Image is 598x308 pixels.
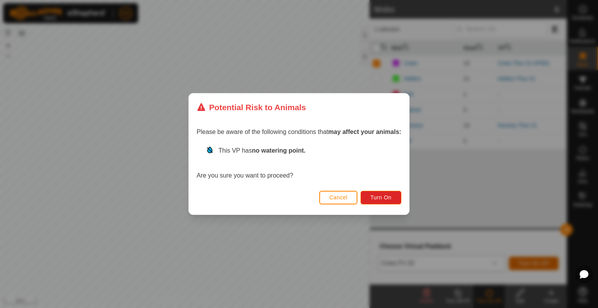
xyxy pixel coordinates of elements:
span: Turn On [371,194,392,201]
button: Turn On [361,191,401,204]
div: Are you sure you want to proceed? [197,146,401,180]
strong: no watering point. [252,147,306,154]
span: Cancel [329,194,348,201]
span: Please be aware of the following conditions that [197,128,401,135]
div: Potential Risk to Animals [197,101,306,113]
button: Cancel [319,191,358,204]
span: This VP has [218,147,306,154]
strong: may affect your animals: [328,128,401,135]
